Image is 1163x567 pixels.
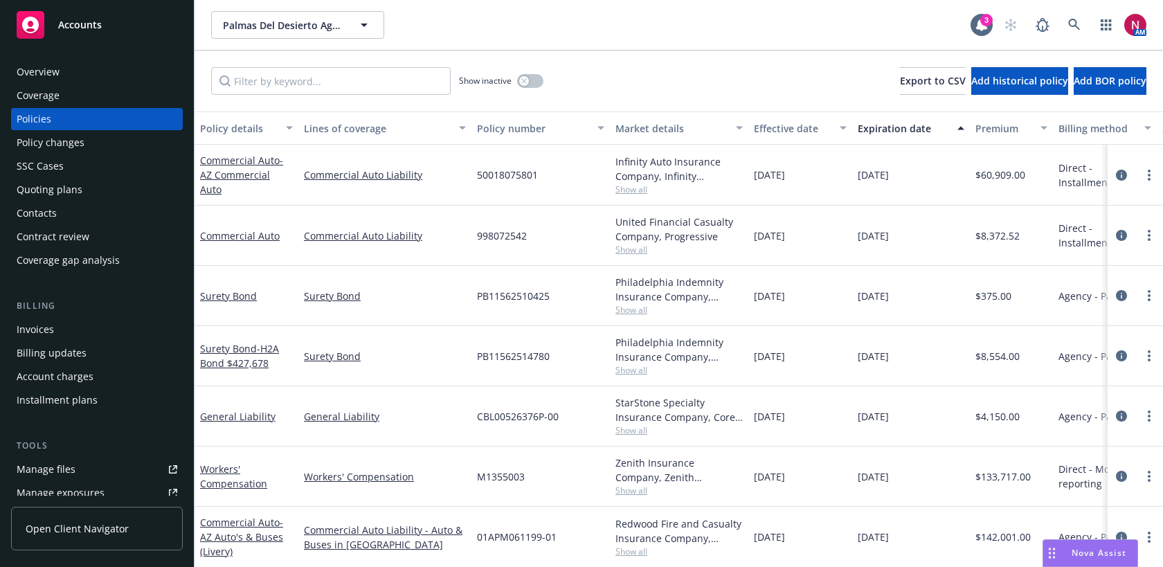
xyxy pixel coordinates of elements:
[615,275,743,304] div: Philadelphia Indemnity Insurance Company, Philadelphia Insurance Companies, Surety1
[200,462,267,490] a: Workers' Compensation
[11,389,183,411] a: Installment plans
[17,155,64,177] div: SSC Cases
[17,226,89,248] div: Contract review
[477,121,589,136] div: Policy number
[975,530,1031,544] span: $142,001.00
[17,108,51,130] div: Policies
[610,111,748,145] button: Market details
[1074,67,1146,95] button: Add BOR policy
[471,111,610,145] button: Policy number
[200,289,257,303] a: Surety Bond
[17,132,84,154] div: Policy changes
[200,121,278,136] div: Policy details
[11,299,183,313] div: Billing
[615,304,743,316] span: Show all
[615,121,728,136] div: Market details
[1058,409,1146,424] span: Agency - Pay in full
[1113,287,1130,304] a: circleInformation
[304,349,466,363] a: Surety Bond
[615,546,743,557] span: Show all
[975,228,1020,243] span: $8,372.52
[615,154,743,183] div: Infinity Auto Insurance Company, Infinity ([PERSON_NAME])
[971,67,1068,95] button: Add historical policy
[858,349,889,363] span: [DATE]
[1058,161,1151,190] span: Direct - Installments
[1092,11,1120,39] a: Switch app
[17,458,75,480] div: Manage files
[26,521,129,536] span: Open Client Navigator
[11,6,183,44] a: Accounts
[200,154,283,196] span: - AZ Commercial Auto
[858,530,889,544] span: [DATE]
[17,482,105,504] div: Manage exposures
[1053,111,1157,145] button: Billing method
[195,111,298,145] button: Policy details
[975,349,1020,363] span: $8,554.00
[17,318,54,341] div: Invoices
[1113,348,1130,364] a: circleInformation
[1124,14,1146,36] img: photo
[304,289,466,303] a: Surety Bond
[754,289,785,303] span: [DATE]
[615,395,743,424] div: StarStone Specialty Insurance Company, Core Specialty, Amwins
[11,342,183,364] a: Billing updates
[298,111,471,145] button: Lines of coverage
[1113,167,1130,183] a: circleInformation
[11,249,183,271] a: Coverage gap analysis
[17,179,82,201] div: Quoting plans
[997,11,1025,39] a: Start snowing
[975,168,1025,182] span: $60,909.00
[1141,529,1157,546] a: more
[11,439,183,453] div: Tools
[200,516,283,558] a: Commercial Auto
[200,342,279,370] a: Surety Bond
[17,342,87,364] div: Billing updates
[477,228,527,243] span: 998072542
[1058,462,1151,491] span: Direct - Monthly reporting
[615,516,743,546] div: Redwood Fire and Casualty Insurance Company, Berkshire Hathaway Homestate Companies (BHHC)
[1061,11,1088,39] a: Search
[11,155,183,177] a: SSC Cases
[615,424,743,436] span: Show all
[304,121,451,136] div: Lines of coverage
[1043,540,1061,566] div: Drag to move
[11,482,183,504] a: Manage exposures
[754,228,785,243] span: [DATE]
[477,289,550,303] span: PB11562510425
[1043,539,1138,567] button: Nova Assist
[1058,289,1146,303] span: Agency - Pay in full
[900,67,966,95] button: Export to CSV
[477,469,525,484] span: M1355003
[11,108,183,130] a: Policies
[11,84,183,107] a: Coverage
[477,409,559,424] span: CBL00526376P-00
[858,409,889,424] span: [DATE]
[11,458,183,480] a: Manage files
[1113,408,1130,424] a: circleInformation
[754,349,785,363] span: [DATE]
[477,349,550,363] span: PB11562514780
[11,179,183,201] a: Quoting plans
[852,111,970,145] button: Expiration date
[17,366,93,388] div: Account charges
[304,469,466,484] a: Workers' Compensation
[615,183,743,195] span: Show all
[754,530,785,544] span: [DATE]
[1058,221,1151,250] span: Direct - Installments
[200,410,276,423] a: General Liability
[223,18,343,33] span: Palmas Del Desierto Ag Services, LLC
[748,111,852,145] button: Effective date
[754,168,785,182] span: [DATE]
[17,61,60,83] div: Overview
[980,14,993,26] div: 3
[1113,227,1130,244] a: circleInformation
[615,485,743,496] span: Show all
[754,409,785,424] span: [DATE]
[200,154,283,196] a: Commercial Auto
[1058,121,1136,136] div: Billing method
[11,132,183,154] a: Policy changes
[58,19,102,30] span: Accounts
[304,409,466,424] a: General Liability
[1058,530,1146,544] span: Agency - Pay in full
